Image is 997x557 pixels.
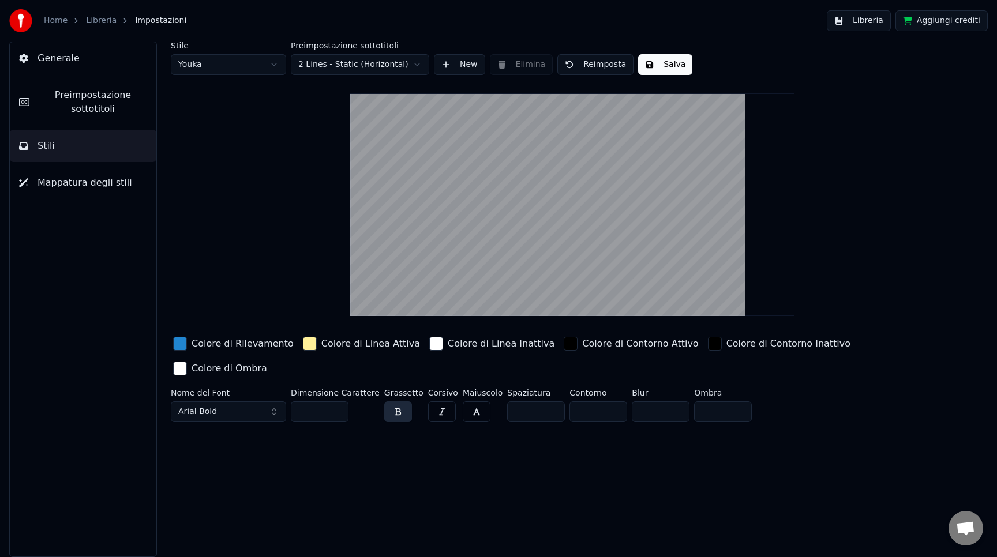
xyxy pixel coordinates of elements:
span: Mappatura degli stili [38,176,132,190]
div: Colore di Linea Attiva [321,337,420,351]
span: Arial Bold [178,406,217,417]
button: Colore di Linea Inattiva [427,334,557,353]
button: Colore di Contorno Attivo [561,334,700,353]
label: Nome del Font [171,389,286,397]
label: Blur [632,389,689,397]
a: Libreria [86,15,117,27]
a: Home [44,15,68,27]
label: Maiuscolo [463,389,503,397]
button: Colore di Linea Attiva [301,334,422,353]
button: Stili [10,130,156,162]
label: Ombra [694,389,752,397]
div: Colore di Contorno Attivo [582,337,698,351]
button: Aggiungi crediti [895,10,988,31]
button: Generale [10,42,156,74]
div: Colore di Contorno Inattivo [726,337,850,351]
button: New [434,54,485,75]
button: Colore di Contorno Inattivo [706,334,853,353]
button: Mappatura degli stili [10,167,156,199]
button: Colore di Ombra [171,359,269,378]
label: Grassetto [384,389,423,397]
button: Salva [638,54,692,75]
div: Aprire la chat [949,511,983,545]
nav: breadcrumb [44,15,186,27]
label: Stile [171,42,286,50]
button: Preimpostazione sottotitoli [10,79,156,125]
div: Colore di Rilevamento [192,337,294,351]
div: Colore di Linea Inattiva [448,337,554,351]
span: Preimpostazione sottotitoli [39,88,147,116]
label: Spaziatura [507,389,565,397]
label: Corsivo [428,389,458,397]
span: Stili [38,139,55,153]
label: Contorno [569,389,627,397]
span: Impostazioni [135,15,186,27]
div: Colore di Ombra [192,362,267,375]
span: Generale [38,51,80,65]
label: Dimensione Carattere [291,389,380,397]
label: Preimpostazione sottotitoli [291,42,429,50]
button: Libreria [827,10,891,31]
button: Reimposta [557,54,634,75]
img: youka [9,9,32,32]
button: Colore di Rilevamento [171,334,296,353]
